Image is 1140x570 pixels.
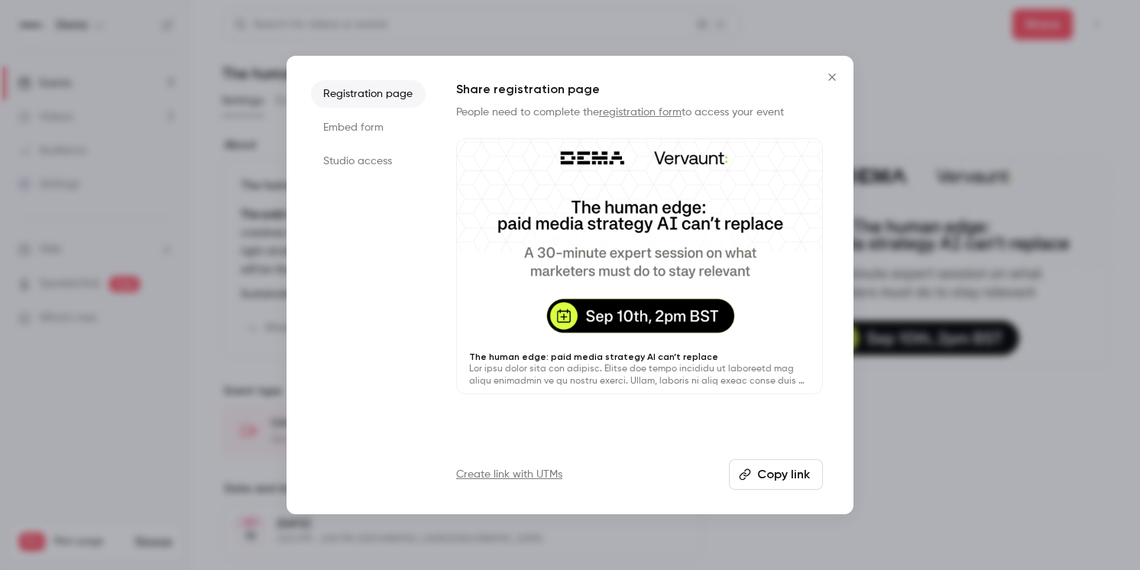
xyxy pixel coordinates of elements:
p: People need to complete the to access your event [456,105,823,120]
p: Lor ipsu dolor sita con adipisc. Elitse doe tempo incididu ut laboreetd mag aliqu enimadmin ve qu... [469,363,810,387]
p: The human edge: paid media strategy AI can’t replace [469,351,810,363]
h1: Share registration page [456,80,823,99]
li: Studio access [311,147,426,175]
li: Registration page [311,80,426,108]
a: registration form [599,107,682,118]
a: Create link with UTMs [456,467,562,482]
li: Embed form [311,114,426,141]
button: Close [817,62,847,92]
a: The human edge: paid media strategy AI can’t replaceLor ipsu dolor sita con adipisc. Elitse doe t... [456,138,823,394]
button: Copy link [729,459,823,490]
